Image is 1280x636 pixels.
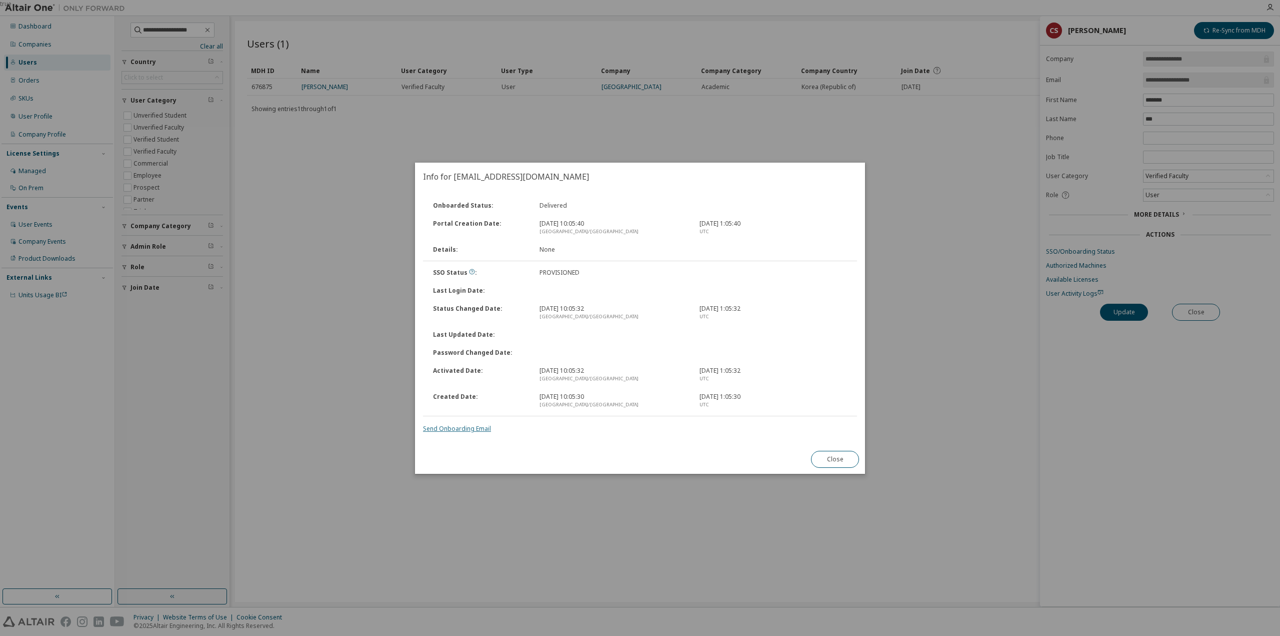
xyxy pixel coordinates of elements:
[427,246,533,254] div: Details :
[693,220,853,236] div: [DATE] 1:05:40
[539,228,687,236] div: [GEOGRAPHIC_DATA]/[GEOGRAPHIC_DATA]
[533,305,693,321] div: [DATE] 10:05:32
[539,313,687,321] div: [GEOGRAPHIC_DATA]/[GEOGRAPHIC_DATA]
[427,349,533,357] div: Password Changed Date :
[699,228,847,236] div: UTC
[693,393,853,409] div: [DATE] 1:05:30
[811,451,859,468] button: Close
[533,393,693,409] div: [DATE] 10:05:30
[427,220,533,236] div: Portal Creation Date :
[427,269,533,277] div: SSO Status :
[427,202,533,210] div: Onboarded Status :
[693,305,853,321] div: [DATE] 1:05:32
[533,246,693,254] div: None
[533,202,693,210] div: Delivered
[427,305,533,321] div: Status Changed Date :
[699,375,847,383] div: UTC
[699,401,847,409] div: UTC
[699,313,847,321] div: UTC
[539,401,687,409] div: [GEOGRAPHIC_DATA]/[GEOGRAPHIC_DATA]
[539,375,687,383] div: [GEOGRAPHIC_DATA]/[GEOGRAPHIC_DATA]
[423,424,491,433] a: Send Onboarding Email
[533,269,693,277] div: PROVISIONED
[415,163,865,191] h2: Info for [EMAIL_ADDRESS][DOMAIN_NAME]
[427,331,533,339] div: Last Updated Date :
[693,367,853,383] div: [DATE] 1:05:32
[427,287,533,295] div: Last Login Date :
[533,220,693,236] div: [DATE] 10:05:40
[533,367,693,383] div: [DATE] 10:05:32
[427,367,533,383] div: Activated Date :
[427,393,533,409] div: Created Date :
